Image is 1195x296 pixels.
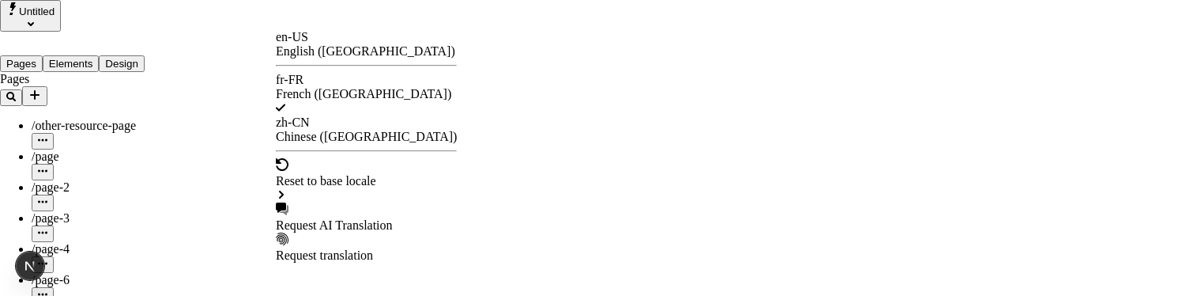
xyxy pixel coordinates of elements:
div: fr-FR [276,73,457,87]
div: Request AI Translation [276,218,457,233]
div: Reset to base locale [276,174,457,188]
div: English ([GEOGRAPHIC_DATA]) [276,44,457,59]
div: zh-CN [276,116,457,130]
div: Chinese ([GEOGRAPHIC_DATA]) [276,130,457,144]
div: en-US [276,30,457,44]
div: Request translation [276,249,457,263]
p: Cookie Test Route [6,13,231,27]
div: Open locale picker [276,30,457,263]
div: French ([GEOGRAPHIC_DATA]) [276,87,457,101]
